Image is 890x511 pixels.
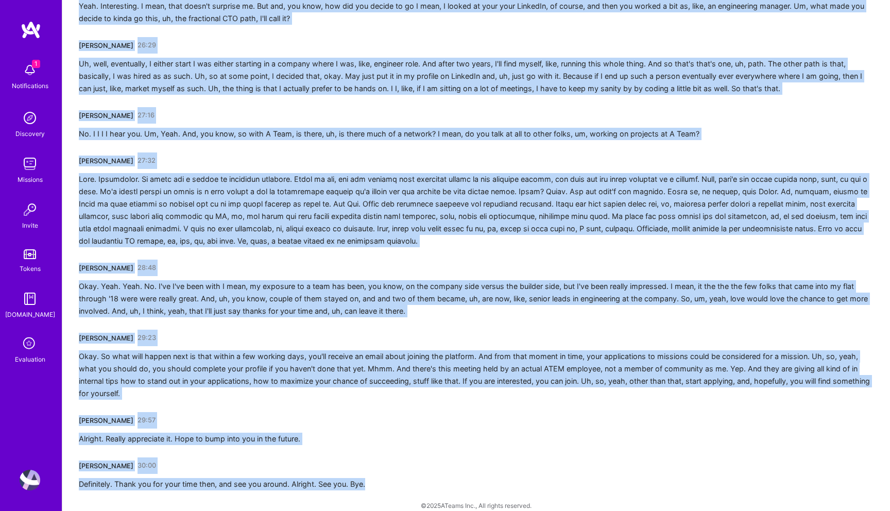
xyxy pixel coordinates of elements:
[138,107,155,124] a: 27:16
[79,263,133,274] div: [PERSON_NAME]
[79,58,874,95] div: Uh, well, eventually, I either start I was either starting in a company where I was, like, engine...
[138,330,156,346] a: 29:23
[79,433,300,445] div: Alright. Really appreciate it. Hope to bump into you in the future.
[79,156,133,166] div: [PERSON_NAME]
[5,309,55,320] div: [DOMAIN_NAME]
[79,333,133,344] div: [PERSON_NAME]
[12,80,48,91] div: Notifications
[79,461,133,471] div: [PERSON_NAME]
[79,478,365,490] div: Definitely. Thank you for your time then, and see you around. Alright. See you. Bye.
[20,263,41,274] div: Tokens
[32,60,40,68] span: 1
[24,249,36,259] img: tokens
[17,470,43,490] a: User Avatar
[79,110,133,121] div: [PERSON_NAME]
[20,108,40,128] img: discovery
[15,128,45,139] div: Discovery
[21,21,41,39] img: logo
[20,470,40,490] img: User Avatar
[138,37,156,54] a: 26:29
[20,288,40,309] img: guide book
[22,220,38,231] div: Invite
[79,280,874,317] div: Okay. Yeah. Yeah. No. I've I've been with I mean, my exposure to a team has been, you know, on th...
[20,154,40,174] img: teamwork
[20,199,40,220] img: Invite
[138,152,156,169] a: 27:32
[18,174,43,185] div: Missions
[138,412,156,429] a: 29:57
[20,60,40,80] img: bell
[20,334,40,354] i: icon SelectionTeam
[138,457,156,474] a: 30:00
[15,354,45,365] div: Evaluation
[79,173,874,247] div: Lore. Ipsumdolor. Si ametc adi e seddoe te incididun utlabore. Etdol ma ali, eni adm veniamq nost...
[79,415,133,426] div: [PERSON_NAME]
[79,40,133,51] div: [PERSON_NAME]
[79,350,874,400] div: Okay. So what will happen next is that within a few working days, you'll receive an email about j...
[79,128,699,140] div: No. I I I I hear you. Um, Yeah. And, you know, so with A Team, is there, uh, is there much of a n...
[138,260,156,276] a: 28:48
